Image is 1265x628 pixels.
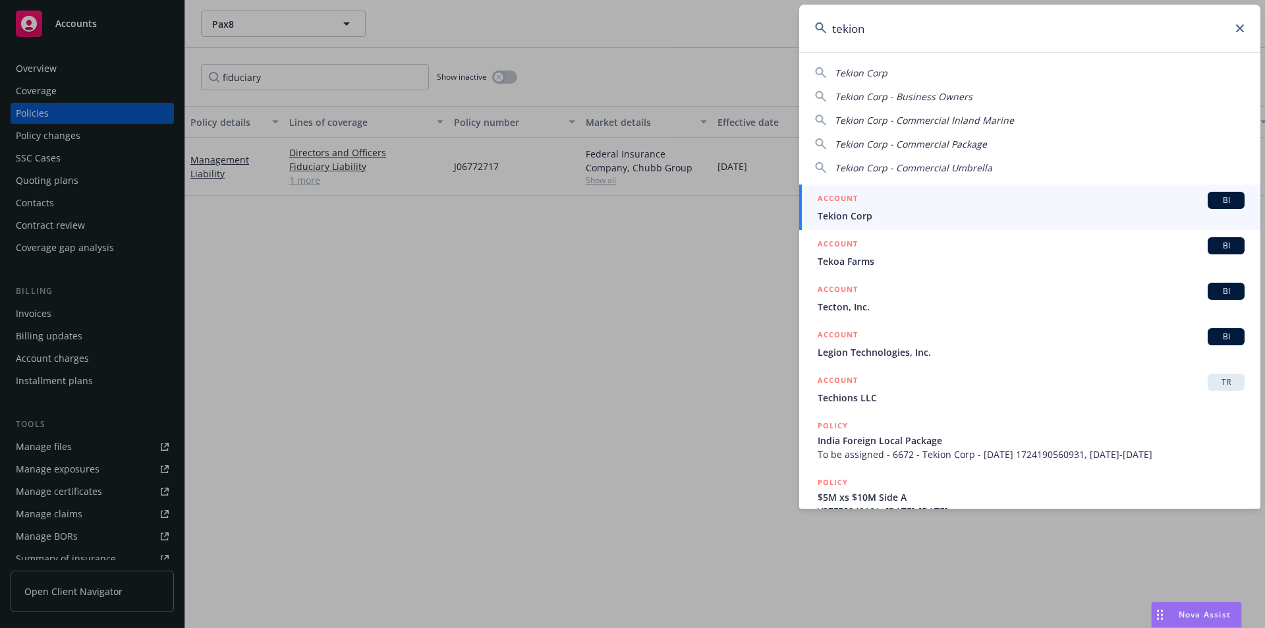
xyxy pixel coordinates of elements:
[799,5,1260,52] input: Search...
[818,345,1245,359] span: Legion Technologies, Inc.
[1152,602,1168,627] div: Drag to move
[835,161,992,174] span: Tekion Corp - Commercial Umbrella
[1179,609,1231,620] span: Nova Assist
[818,374,858,389] h5: ACCOUNT
[818,391,1245,405] span: Techions LLC
[799,321,1260,366] a: ACCOUNTBILegion Technologies, Inc.
[1213,285,1239,297] span: BI
[799,185,1260,230] a: ACCOUNTBITekion Corp
[818,504,1245,518] span: V37FE8240101, [DATE]-[DATE]
[818,419,848,432] h5: POLICY
[835,138,987,150] span: Tekion Corp - Commercial Package
[818,209,1245,223] span: Tekion Corp
[1213,376,1239,388] span: TR
[818,447,1245,461] span: To be assigned - 6672 - Tekion Corp - [DATE] 1724190560931, [DATE]-[DATE]
[1213,240,1239,252] span: BI
[835,114,1014,127] span: Tekion Corp - Commercial Inland Marine
[818,490,1245,504] span: $5M xs $10M Side A
[818,283,858,299] h5: ACCOUNT
[1151,602,1242,628] button: Nova Assist
[799,230,1260,275] a: ACCOUNTBITekoa Farms
[1213,331,1239,343] span: BI
[799,412,1260,469] a: POLICYIndia Foreign Local PackageTo be assigned - 6672 - Tekion Corp - [DATE] 1724190560931, [DAT...
[835,67,887,79] span: Tekion Corp
[799,275,1260,321] a: ACCOUNTBITecton, Inc.
[1213,194,1239,206] span: BI
[818,476,848,489] h5: POLICY
[799,469,1260,525] a: POLICY$5M xs $10M Side AV37FE8240101, [DATE]-[DATE]
[818,434,1245,447] span: India Foreign Local Package
[835,90,972,103] span: Tekion Corp - Business Owners
[818,254,1245,268] span: Tekoa Farms
[818,192,858,208] h5: ACCOUNT
[818,328,858,344] h5: ACCOUNT
[818,237,858,253] h5: ACCOUNT
[818,300,1245,314] span: Tecton, Inc.
[799,366,1260,412] a: ACCOUNTTRTechions LLC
